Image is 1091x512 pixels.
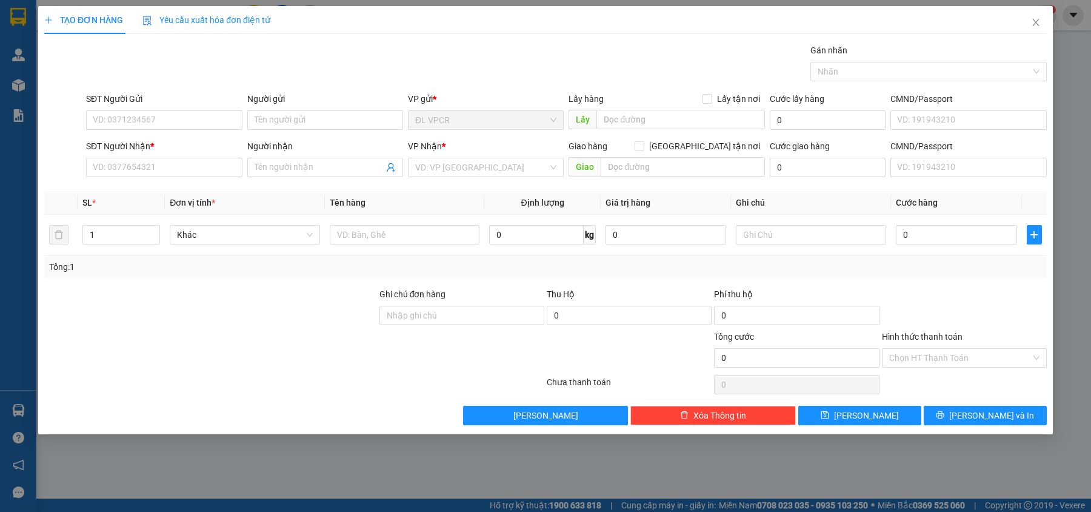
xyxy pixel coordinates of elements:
[896,198,938,207] span: Cước hàng
[834,409,899,422] span: [PERSON_NAME]
[513,409,578,422] span: [PERSON_NAME]
[142,15,270,25] span: Yêu cầu xuất hóa đơn điện tử
[330,198,365,207] span: Tên hàng
[408,92,564,106] div: VP gửi
[1031,18,1041,27] span: close
[75,18,120,75] b: Gửi khách hàng
[680,411,689,420] span: delete
[569,141,607,151] span: Giao hàng
[770,94,824,104] label: Cước lấy hàng
[714,288,879,306] div: Phí thu hộ
[44,15,123,25] span: TẠO ĐƠN HÀNG
[890,92,1046,106] div: CMND/Passport
[247,140,403,153] div: Người nhận
[44,16,53,24] span: plus
[86,140,242,153] div: SĐT Người Nhận
[408,141,442,151] span: VP Nhận
[1019,6,1053,40] button: Close
[693,409,746,422] span: Xóa Thông tin
[379,289,446,299] label: Ghi chú đơn hàng
[630,406,795,425] button: deleteXóa Thông tin
[415,111,556,129] span: ĐL VPCR
[547,289,575,299] span: Thu Hộ
[821,411,829,420] span: save
[386,163,396,172] span: user-add
[569,94,604,104] span: Lấy hàng
[770,110,886,130] input: Cước lấy hàng
[596,110,765,129] input: Dọc đường
[132,15,161,44] img: logo.jpg
[247,92,403,106] div: Người gửi
[49,225,68,244] button: delete
[545,376,713,397] div: Chưa thanh toán
[86,92,242,106] div: SĐT Người Gửi
[712,92,765,106] span: Lấy tận nơi
[770,158,886,177] input: Cước giao hàng
[330,225,480,244] input: VD: Bàn, Ghế
[521,198,564,207] span: Định lượng
[569,110,596,129] span: Lấy
[644,140,765,153] span: [GEOGRAPHIC_DATA] tận nơi
[102,46,167,56] b: [DOMAIN_NAME]
[606,225,727,244] input: 0
[601,157,765,177] input: Dọc đường
[936,411,944,420] span: printer
[15,15,76,76] img: logo.jpg
[882,332,963,342] label: Hình thức thanh toán
[584,225,596,244] span: kg
[82,198,92,207] span: SL
[714,332,754,342] span: Tổng cước
[1027,230,1041,240] span: plus
[463,406,628,425] button: [PERSON_NAME]
[949,409,1034,422] span: [PERSON_NAME] và In
[890,140,1046,153] div: CMND/Passport
[15,78,63,157] b: Phúc An Express
[379,306,544,325] input: Ghi chú đơn hàng
[49,260,421,274] div: Tổng: 1
[142,16,152,25] img: icon
[810,45,847,55] label: Gán nhãn
[924,406,1047,425] button: printer[PERSON_NAME] và In
[177,226,313,244] span: Khác
[798,406,921,425] button: save[PERSON_NAME]
[102,58,167,73] li: (c) 2017
[770,141,830,151] label: Cước giao hàng
[170,198,215,207] span: Đơn vị tính
[731,191,891,215] th: Ghi chú
[1027,225,1042,244] button: plus
[736,225,886,244] input: Ghi Chú
[606,198,650,207] span: Giá trị hàng
[569,157,601,177] span: Giao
